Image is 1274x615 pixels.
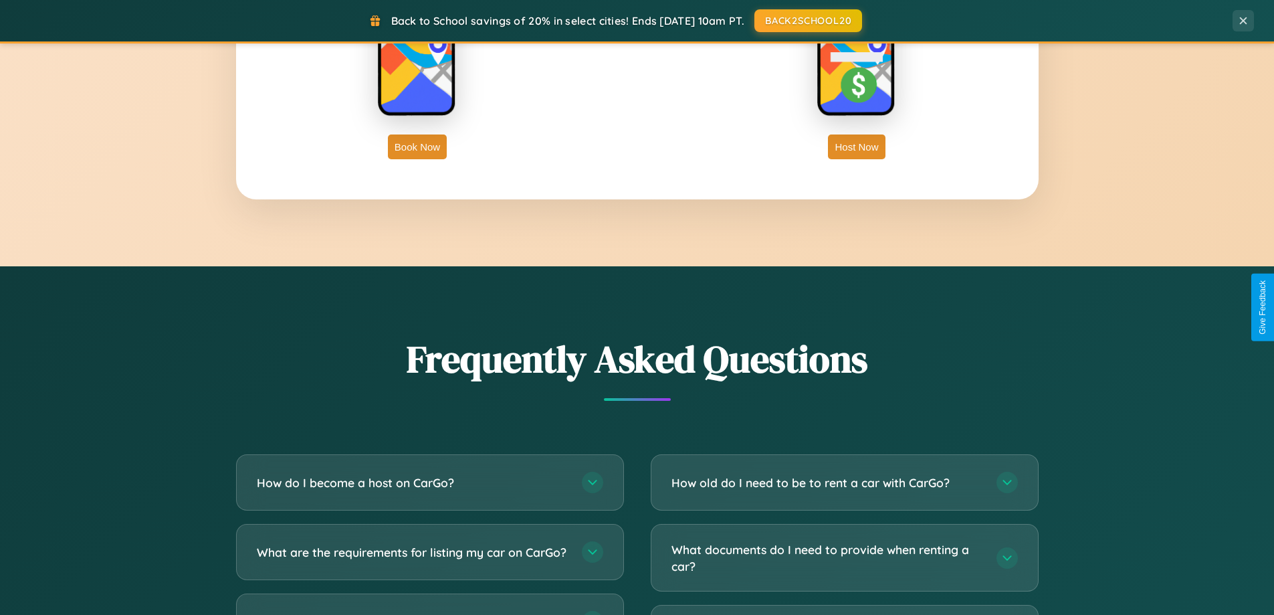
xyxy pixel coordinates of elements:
[391,14,744,27] span: Back to School savings of 20% in select cities! Ends [DATE] 10am PT.
[1258,280,1267,335] div: Give Feedback
[236,333,1039,385] h2: Frequently Asked Questions
[257,474,568,491] h3: How do I become a host on CarGo?
[257,544,568,561] h3: What are the requirements for listing my car on CarGo?
[671,541,983,574] h3: What documents do I need to provide when renting a car?
[388,135,447,159] button: Book Now
[671,474,983,491] h3: How old do I need to be to rent a car with CarGo?
[828,135,885,159] button: Host Now
[754,9,862,32] button: BACK2SCHOOL20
